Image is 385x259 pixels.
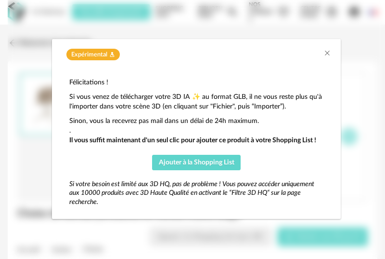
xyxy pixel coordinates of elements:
[69,116,323,145] p: Sinon, vous la recevrez pas mail dans un délai de 24h maximum. .
[159,159,234,166] span: Ajouter à la Shopping List
[109,51,115,59] span: Flask icon
[69,137,316,144] strong: Il vous suffit maintenant d'un seul clic pour ajouter ce produit à votre Shopping List !
[69,181,314,205] em: Si votre besoin est limité aux 3D HQ, pas de problème ! Vous pouvez accéder uniquement aux 10000 ...
[323,49,331,59] button: Close
[152,155,241,170] button: Ajouter à la Shopping List
[71,51,107,59] span: Expérimental
[69,92,323,111] p: Si vous venez de télécharger votre 3D IA ✨ au format GLB, il ne vous reste plus qu'à l'importer d...
[52,39,341,219] div: dialog
[69,78,323,87] p: Félicitations !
